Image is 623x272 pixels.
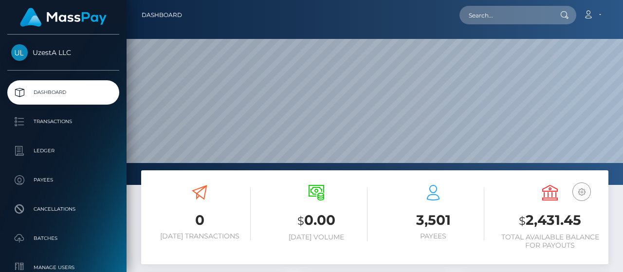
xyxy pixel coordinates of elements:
[7,168,119,192] a: Payees
[382,232,484,240] h6: Payees
[297,214,304,228] small: $
[265,211,367,231] h3: 0.00
[7,139,119,163] a: Ledger
[7,226,119,251] a: Batches
[11,173,115,187] p: Payees
[7,109,119,134] a: Transactions
[459,6,551,24] input: Search...
[11,231,115,246] p: Batches
[20,8,107,27] img: MassPay Logo
[11,114,115,129] p: Transactions
[11,44,28,61] img: UzestA LLC
[7,48,119,57] span: UzestA LLC
[148,211,251,230] h3: 0
[11,202,115,217] p: Cancellations
[519,214,526,228] small: $
[7,197,119,221] a: Cancellations
[265,233,367,241] h6: [DATE] Volume
[11,144,115,158] p: Ledger
[142,5,182,25] a: Dashboard
[148,232,251,240] h6: [DATE] Transactions
[382,211,484,230] h3: 3,501
[7,80,119,105] a: Dashboard
[11,85,115,100] p: Dashboard
[499,233,601,250] h6: Total Available Balance for Payouts
[499,211,601,231] h3: 2,431.45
